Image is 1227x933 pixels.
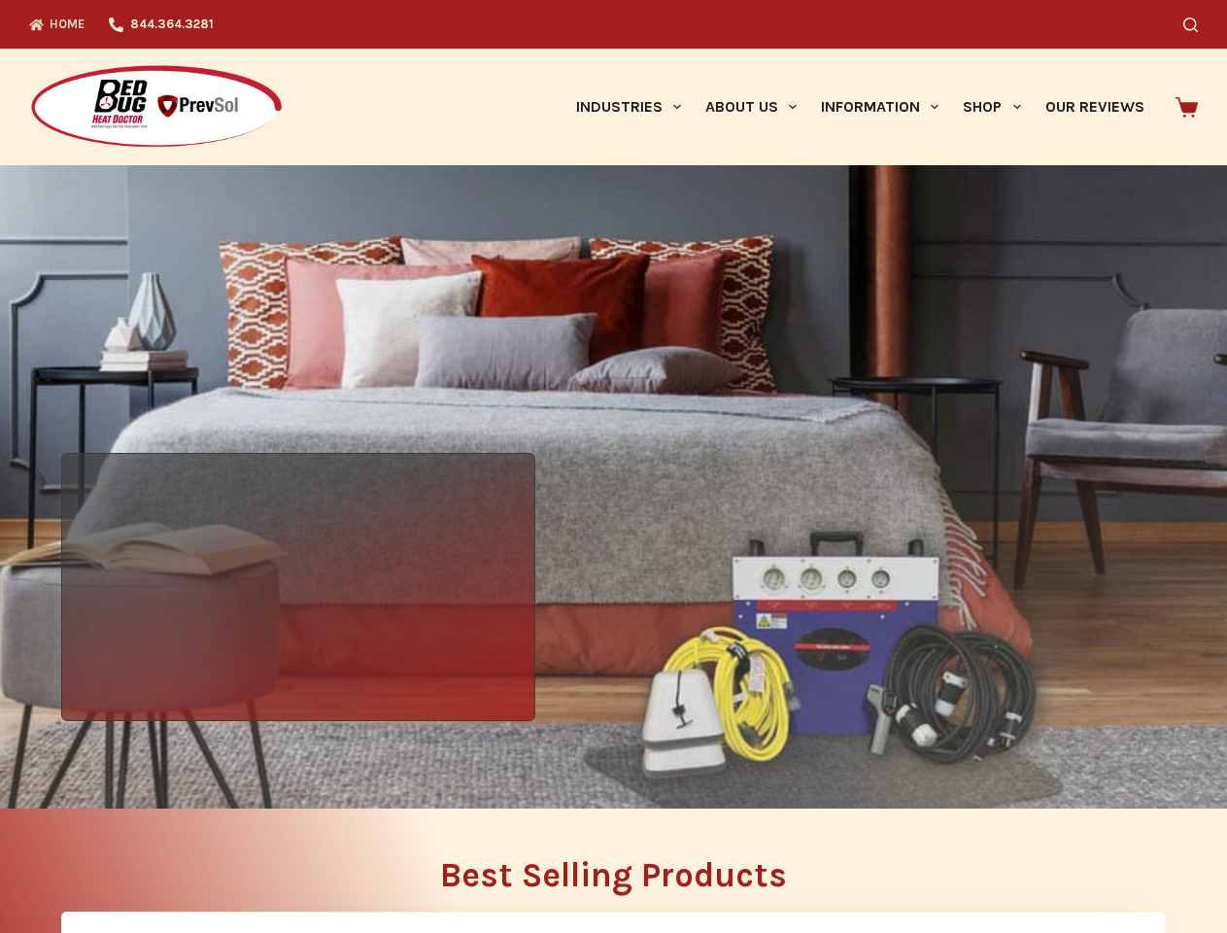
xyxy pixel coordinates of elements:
[29,64,284,151] img: Prevsol/Bed Bug Heat Doctor
[563,49,693,165] a: Industries
[951,49,1033,165] a: Shop
[693,49,808,165] a: About Us
[809,49,951,165] a: Information
[1033,49,1156,165] a: Our Reviews
[61,858,1166,892] h2: Best Selling Products
[563,49,1156,165] nav: Primary
[1183,17,1198,32] button: Search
